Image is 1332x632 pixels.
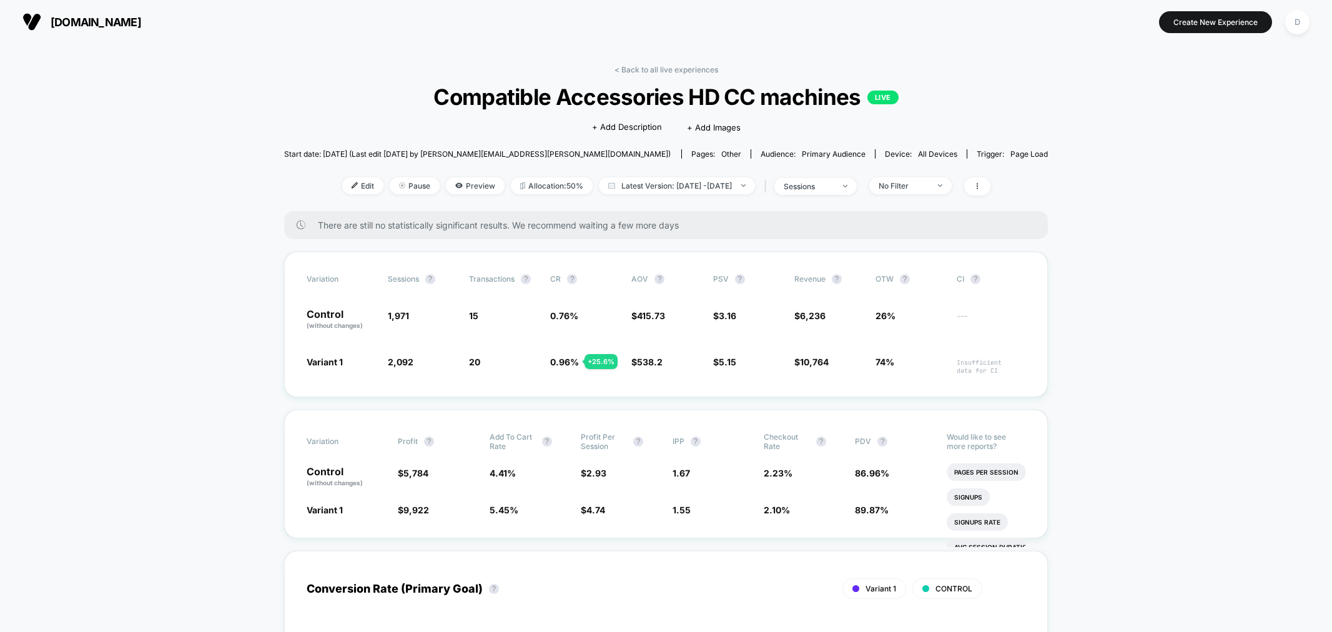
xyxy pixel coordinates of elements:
div: Audience: [761,149,866,159]
span: 538.2 [637,357,663,367]
span: Variation [307,432,375,451]
span: | [761,177,774,195]
span: + Add Description [592,121,662,134]
span: 10,764 [800,357,829,367]
button: [DOMAIN_NAME] [19,12,145,32]
span: Variant 1 [307,505,343,515]
img: end [843,185,847,187]
span: 15 [469,310,478,321]
span: Variation [307,274,375,284]
button: ? [970,274,980,284]
span: 3.16 [719,310,736,321]
span: IPP [673,437,684,446]
span: Page Load [1010,149,1048,159]
span: $ [713,310,736,321]
span: Add To Cart Rate [490,432,536,451]
span: Start date: [DATE] (Last edit [DATE] by [PERSON_NAME][EMAIL_ADDRESS][PERSON_NAME][DOMAIN_NAME]) [284,149,671,159]
span: 0.76 % [550,310,578,321]
p: Control [307,467,385,488]
span: Revenue [794,274,826,284]
span: 9,922 [403,505,429,515]
img: rebalance [520,182,525,189]
span: other [721,149,741,159]
span: PDV [855,437,871,446]
span: CONTROL [935,584,972,593]
img: calendar [608,182,615,189]
span: $ [581,468,606,478]
button: ? [521,274,531,284]
span: (without changes) [307,479,363,486]
li: Signups Rate [947,513,1008,531]
span: Transactions [469,274,515,284]
span: [DOMAIN_NAME] [51,16,141,29]
span: Edit [342,177,383,194]
li: Signups [947,488,990,506]
span: OTW [876,274,944,284]
span: 89.87 % [855,505,889,515]
button: ? [542,437,552,447]
img: end [938,184,942,187]
span: PSV [713,274,729,284]
span: Compatible Accessories HD CC machines [322,84,1010,110]
span: 1.67 [673,468,690,478]
span: 5.15 [719,357,736,367]
span: (without changes) [307,322,363,329]
div: D [1285,10,1310,34]
span: Profit [398,437,418,446]
p: LIVE [867,91,899,104]
span: $ [713,357,736,367]
img: edit [352,182,358,189]
span: Primary Audience [802,149,866,159]
span: 5.45 % [490,505,518,515]
button: ? [424,437,434,447]
p: Control [307,309,375,330]
span: Variant 1 [307,357,343,367]
span: 1,971 [388,310,409,321]
button: ? [654,274,664,284]
span: 86.96 % [855,468,889,478]
button: ? [425,274,435,284]
span: Preview [446,177,505,194]
span: 2.93 [586,468,606,478]
button: ? [816,437,826,447]
span: Checkout Rate [764,432,810,451]
span: Pause [390,177,440,194]
button: ? [735,274,745,284]
span: There are still no statistically significant results. We recommend waiting a few more days [318,220,1024,230]
span: 20 [469,357,480,367]
span: 415.73 [637,310,665,321]
span: 2.10 % [764,505,790,515]
div: Pages: [691,149,741,159]
span: $ [581,505,605,515]
span: --- [957,312,1025,330]
span: $ [631,310,665,321]
span: 2,092 [388,357,413,367]
div: + 25.6 % [585,354,618,369]
span: CR [550,274,561,284]
div: Trigger: [977,149,1048,159]
span: 74% [876,357,894,367]
span: AOV [631,274,648,284]
div: No Filter [879,181,929,190]
span: CI [957,274,1025,284]
span: Allocation: 50% [511,177,593,194]
button: ? [567,274,577,284]
span: all devices [918,149,957,159]
button: ? [900,274,910,284]
button: ? [489,584,499,594]
span: $ [398,468,428,478]
span: 2.23 % [764,468,792,478]
li: Pages Per Session [947,463,1026,481]
span: 4.74 [586,505,605,515]
span: Variant 1 [866,584,896,593]
span: Profit Per Session [581,432,627,451]
span: $ [794,310,826,321]
button: ? [832,274,842,284]
span: 1.55 [673,505,691,515]
span: + Add Images [687,122,741,132]
button: Create New Experience [1159,11,1272,33]
img: end [399,182,405,189]
p: Would like to see more reports? [947,432,1025,451]
span: Insufficient data for CI [957,358,1025,375]
button: ? [633,437,643,447]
